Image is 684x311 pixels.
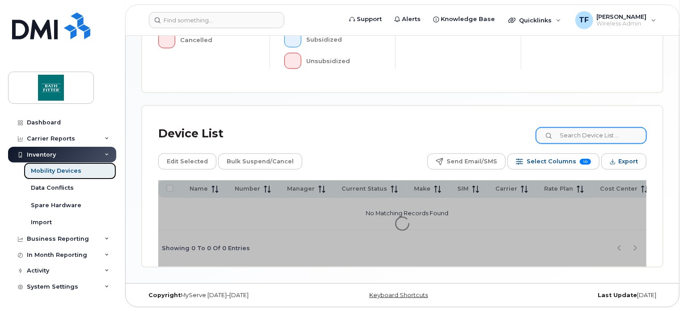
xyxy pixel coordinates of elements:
button: Send Email/SMS [427,153,506,170]
span: Support [357,15,382,24]
span: Alerts [402,15,421,24]
a: Knowledge Base [427,10,501,28]
button: Export [601,153,646,170]
input: Search Device List ... [536,128,646,144]
div: [DATE] [489,292,663,299]
span: Edit Selected [167,155,208,168]
span: Wireless Admin [597,20,647,27]
span: Knowledge Base [441,15,495,24]
a: Alerts [388,10,427,28]
div: MyServe [DATE]–[DATE] [142,292,316,299]
span: Bulk Suspend/Cancel [227,155,294,168]
span: Export [618,155,638,168]
strong: Copyright [148,292,181,298]
a: Keyboard Shortcuts [369,292,428,298]
span: [PERSON_NAME] [597,13,647,20]
div: Quicklinks [502,11,567,29]
button: Select Columns 10 [507,153,600,170]
span: 10 [580,159,591,165]
a: Support [343,10,388,28]
div: Device List [158,122,224,145]
span: Send Email/SMS [447,155,497,168]
span: Quicklinks [519,17,552,24]
span: TF [579,15,589,26]
div: Subsidized [307,31,381,47]
input: Find something... [149,12,284,28]
div: Thomas Fleming [569,11,663,29]
button: Edit Selected [158,153,216,170]
strong: Last Update [598,292,637,298]
div: Unsubsidized [307,53,381,69]
div: Cancelled [181,32,256,48]
span: Select Columns [527,155,576,168]
button: Bulk Suspend/Cancel [218,153,302,170]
